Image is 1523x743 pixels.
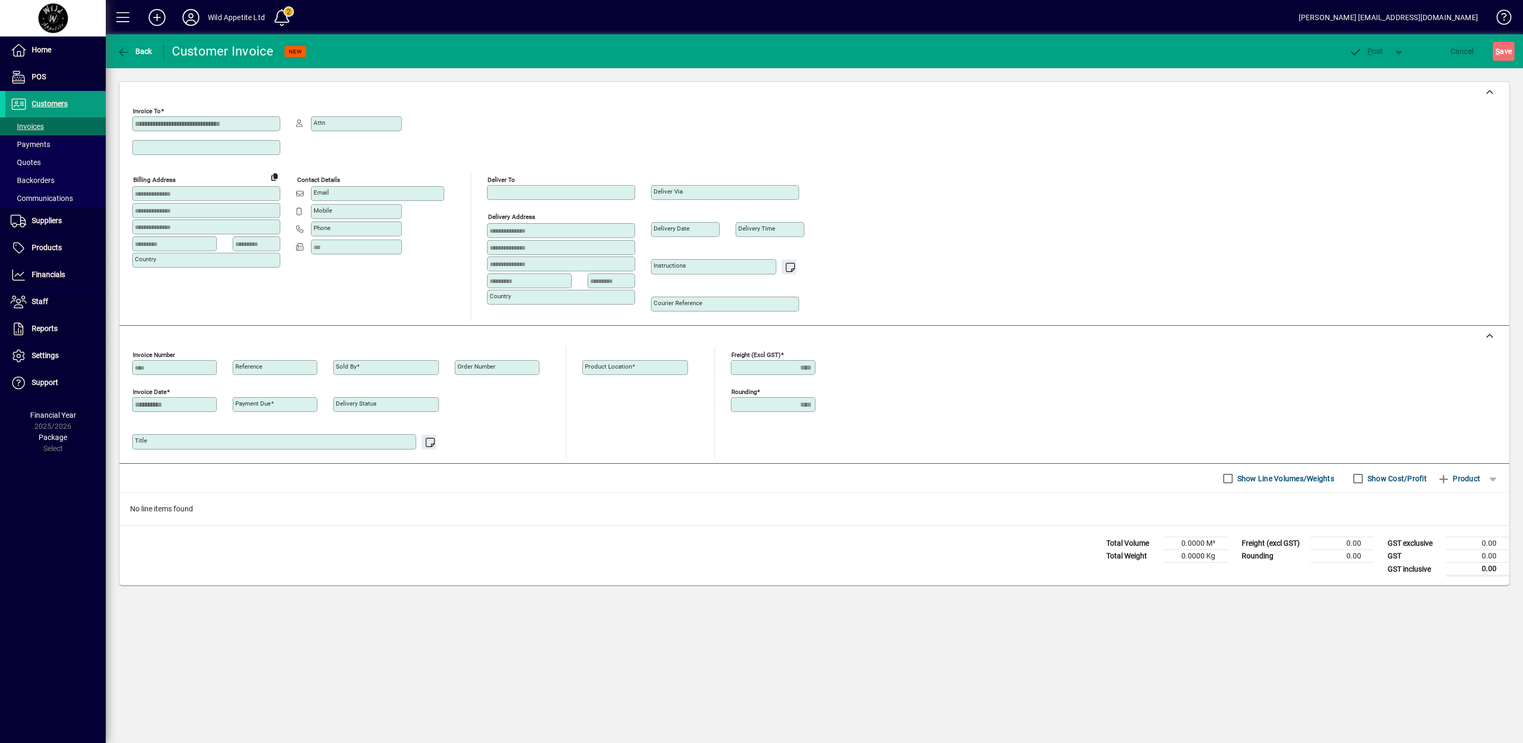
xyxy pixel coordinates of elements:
span: Products [32,243,62,252]
span: Home [32,45,51,54]
mat-label: Delivery status [336,400,377,407]
div: [PERSON_NAME] [EMAIL_ADDRESS][DOMAIN_NAME] [1299,9,1478,26]
span: P [1368,47,1372,56]
a: Communications [5,189,106,207]
a: POS [5,64,106,90]
mat-label: Sold by [336,363,356,370]
a: Invoices [5,117,106,135]
a: Knowledge Base [1489,2,1510,36]
mat-label: Reference [235,363,262,370]
mat-label: Invoice date [133,388,167,396]
span: Quotes [11,158,41,167]
mat-label: Email [314,189,329,196]
a: Suppliers [5,208,106,234]
td: 0.0000 M³ [1164,537,1228,550]
span: Support [32,378,58,387]
div: No line items found [120,493,1509,525]
button: Add [140,8,174,27]
span: Financial Year [30,411,76,419]
mat-label: Order number [457,363,496,370]
mat-label: Title [135,437,147,444]
span: NEW [289,48,302,55]
a: Support [5,370,106,396]
mat-label: Country [490,292,511,300]
span: Backorders [11,176,54,185]
span: Suppliers [32,216,62,225]
a: Payments [5,135,106,153]
button: Copy to Delivery address [266,168,283,185]
label: Show Line Volumes/Weights [1235,473,1334,484]
mat-label: Instructions [654,262,686,269]
span: Reports [32,324,58,333]
mat-label: Country [135,255,156,263]
td: 0.00 [1310,550,1374,563]
a: Products [5,235,106,261]
mat-label: Invoice To [133,107,161,115]
a: Staff [5,289,106,315]
a: Financials [5,262,106,288]
mat-label: Phone [314,224,331,232]
span: POS [32,72,46,81]
td: Rounding [1236,550,1310,563]
a: Backorders [5,171,106,189]
td: GST exclusive [1382,537,1446,550]
span: Package [39,433,67,442]
mat-label: Delivery date [654,225,690,232]
div: Wild Appetite Ltd [208,9,265,26]
td: 0.00 [1446,550,1509,563]
mat-label: Freight (excl GST) [731,351,781,359]
app-page-header-button: Back [106,42,164,61]
td: Freight (excl GST) [1236,537,1310,550]
td: 0.00 [1446,537,1509,550]
mat-label: Deliver To [488,176,515,184]
mat-label: Mobile [314,207,332,214]
button: Product [1432,469,1485,488]
a: Home [5,37,106,63]
mat-label: Courier Reference [654,299,702,307]
td: Total Volume [1101,537,1164,550]
span: Staff [32,297,48,306]
button: Save [1493,42,1515,61]
span: Invoices [11,122,44,131]
span: Communications [11,194,73,203]
span: Financials [32,270,65,279]
td: 0.00 [1446,563,1509,576]
span: Customers [32,99,68,108]
span: Settings [32,351,59,360]
span: ave [1496,43,1512,60]
td: GST [1382,550,1446,563]
mat-label: Product location [585,363,632,370]
td: 0.0000 Kg [1164,550,1228,563]
mat-label: Delivery time [738,225,775,232]
a: Reports [5,316,106,342]
a: Settings [5,343,106,369]
span: ost [1349,47,1383,56]
button: Profile [174,8,208,27]
span: Product [1437,470,1480,487]
span: Payments [11,140,50,149]
button: Post [1344,42,1389,61]
span: Back [117,47,152,56]
button: Back [114,42,155,61]
mat-label: Attn [314,119,325,126]
span: S [1496,47,1500,56]
td: Total Weight [1101,550,1164,563]
div: Customer Invoice [172,43,274,60]
td: GST inclusive [1382,563,1446,576]
mat-label: Deliver via [654,188,683,195]
mat-label: Rounding [731,388,757,396]
label: Show Cost/Profit [1365,473,1427,484]
mat-label: Payment due [235,400,271,407]
a: Quotes [5,153,106,171]
mat-label: Invoice number [133,351,175,359]
td: 0.00 [1310,537,1374,550]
